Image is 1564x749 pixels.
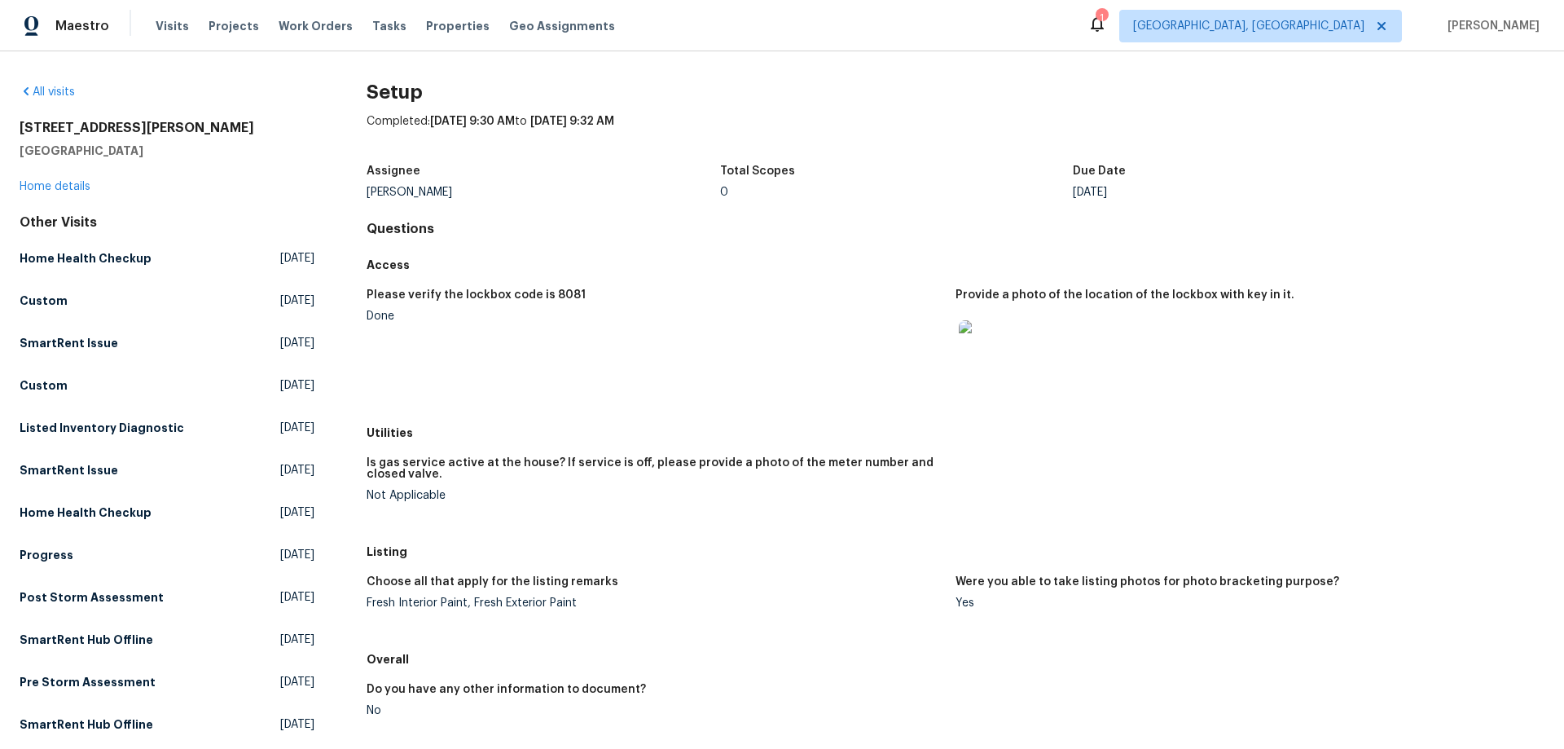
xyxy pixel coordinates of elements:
span: Tasks [372,20,406,32]
div: Completed: to [367,113,1544,156]
span: Visits [156,18,189,34]
div: Yes [956,597,1531,609]
a: Home details [20,181,90,192]
h5: Access [367,257,1544,273]
div: [DATE] [1073,187,1426,198]
span: [DATE] [280,589,314,606]
span: [DATE] [280,335,314,351]
div: 1 [1096,10,1107,26]
span: Properties [426,18,490,34]
a: Custom[DATE] [20,286,314,315]
h5: Do you have any other information to document? [367,684,646,695]
h5: Is gas service active at the house? If service is off, please provide a photo of the meter number... [367,457,942,480]
a: Pre Storm Assessment[DATE] [20,667,314,697]
span: [PERSON_NAME] [1441,18,1540,34]
h5: [GEOGRAPHIC_DATA] [20,143,314,159]
h5: Please verify the lockbox code is 8081 [367,289,586,301]
div: Other Visits [20,214,314,231]
a: Post Storm Assessment[DATE] [20,583,314,612]
span: [DATE] [280,462,314,478]
span: [DATE] [280,377,314,394]
a: Home Health Checkup[DATE] [20,498,314,527]
div: Not Applicable [367,490,942,501]
h5: Custom [20,377,68,394]
span: [DATE] 9:30 AM [430,116,515,127]
a: SmartRent Issue[DATE] [20,328,314,358]
h5: Choose all that apply for the listing remarks [367,576,618,588]
a: Progress[DATE] [20,540,314,570]
span: Maestro [55,18,109,34]
h5: SmartRent Hub Offline [20,632,153,648]
span: [DATE] [280,547,314,563]
div: Fresh Interior Paint, Fresh Exterior Paint [367,597,942,609]
div: 0 [720,187,1074,198]
h5: Total Scopes [720,165,795,177]
h5: SmartRent Issue [20,462,118,478]
div: No [367,705,942,716]
h5: Post Storm Assessment [20,589,164,606]
h5: Progress [20,547,73,563]
h5: Due Date [1073,165,1126,177]
span: Work Orders [279,18,353,34]
a: SmartRent Hub Offline[DATE] [20,710,314,739]
a: Listed Inventory Diagnostic[DATE] [20,413,314,443]
h5: Listing [367,544,1544,560]
h5: Were you able to take listing photos for photo bracketing purpose? [956,576,1339,588]
span: [DATE] [280,716,314,733]
h5: Listed Inventory Diagnostic [20,420,184,436]
span: [DATE] [280,674,314,690]
a: SmartRent Hub Offline[DATE] [20,625,314,654]
h5: Pre Storm Assessment [20,674,156,690]
h5: Assignee [367,165,420,177]
span: Projects [209,18,259,34]
h2: Setup [367,84,1544,100]
span: [DATE] 9:32 AM [530,116,614,127]
a: All visits [20,86,75,98]
span: Geo Assignments [509,18,615,34]
span: [GEOGRAPHIC_DATA], [GEOGRAPHIC_DATA] [1133,18,1364,34]
span: [DATE] [280,504,314,521]
a: Custom[DATE] [20,371,314,400]
a: SmartRent Issue[DATE] [20,456,314,485]
h2: [STREET_ADDRESS][PERSON_NAME] [20,120,314,136]
h5: Home Health Checkup [20,250,152,267]
span: [DATE] [280,250,314,267]
span: [DATE] [280,293,314,309]
a: Home Health Checkup[DATE] [20,244,314,273]
span: [DATE] [280,632,314,648]
h5: SmartRent Issue [20,335,118,351]
h5: SmartRent Hub Offline [20,716,153,733]
h5: Provide a photo of the location of the lockbox with key in it. [956,289,1294,301]
h5: Overall [367,651,1544,667]
div: [PERSON_NAME] [367,187,720,198]
h5: Home Health Checkup [20,504,152,521]
h5: Utilities [367,425,1544,441]
h5: Custom [20,293,68,309]
h4: Questions [367,221,1544,237]
div: Done [367,311,942,322]
span: [DATE] [280,420,314,436]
